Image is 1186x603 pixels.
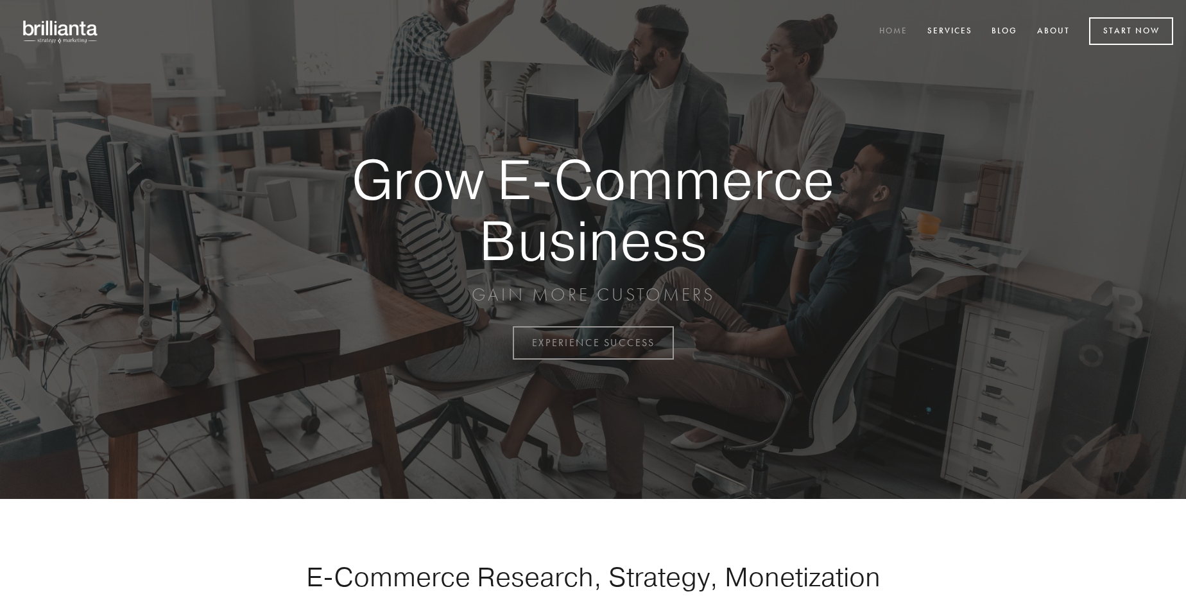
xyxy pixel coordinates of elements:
strong: Grow E-Commerce Business [307,149,879,270]
a: Start Now [1089,17,1173,45]
a: Home [871,21,916,42]
img: brillianta - research, strategy, marketing [13,13,109,50]
a: About [1029,21,1078,42]
p: GAIN MORE CUSTOMERS [307,283,879,306]
h1: E-Commerce Research, Strategy, Monetization [266,561,920,593]
a: Blog [983,21,1026,42]
a: Services [919,21,981,42]
a: EXPERIENCE SUCCESS [513,326,674,360]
